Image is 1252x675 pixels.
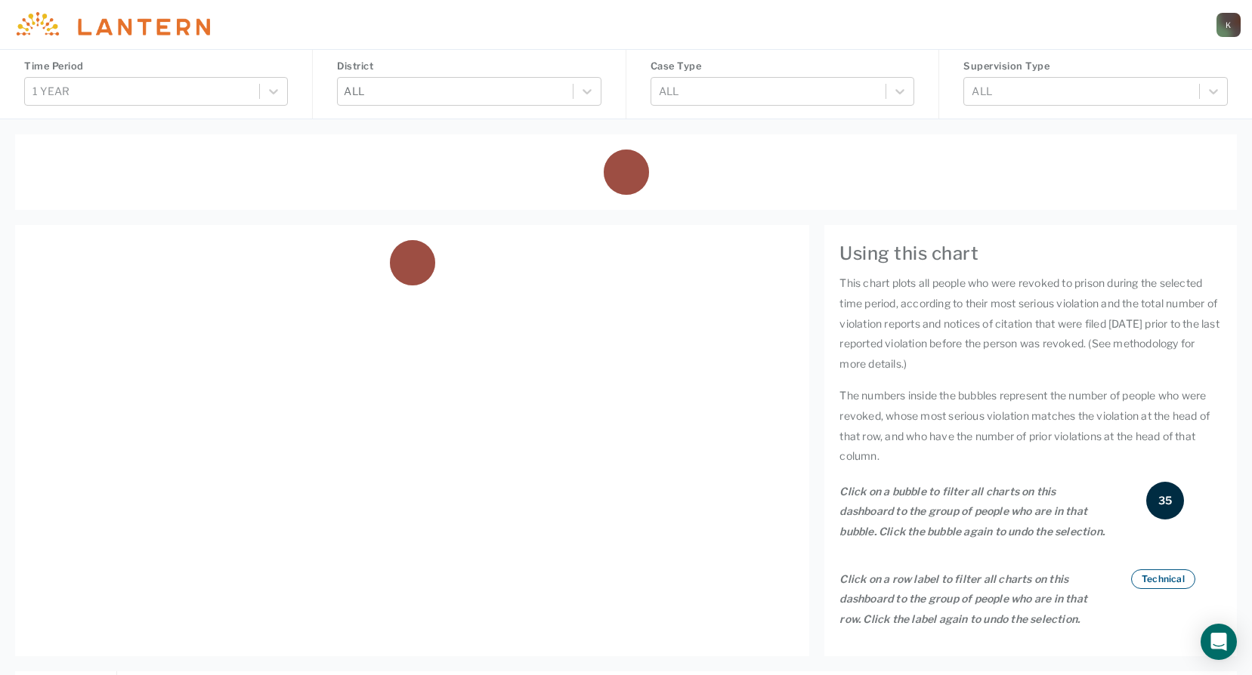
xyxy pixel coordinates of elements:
img: Lantern [12,12,210,37]
div: ALL [338,79,572,103]
p: Click on a row label to filter all charts on this dashboard to the group of people who are in tha... [839,569,1105,630]
p: This chart plots all people who were revoked to prison during the selected time period, according... [839,273,1222,374]
h4: Using this chart [839,240,1222,267]
h4: Supervision Type [963,59,1228,73]
div: Technical [1131,569,1195,589]
div: Open Intercom Messenger [1201,624,1237,660]
h4: Case Type [651,59,914,73]
p: The numbers inside the bubbles represent the number of people who were revoked, whose most seriou... [839,386,1222,466]
h4: District [337,59,601,73]
p: Click on a bubble to filter all charts on this dashboard to the group of people who are in that b... [839,482,1105,542]
h4: Time Period [24,59,288,73]
a: K [1216,13,1241,37]
div: 35 [1146,482,1184,519]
